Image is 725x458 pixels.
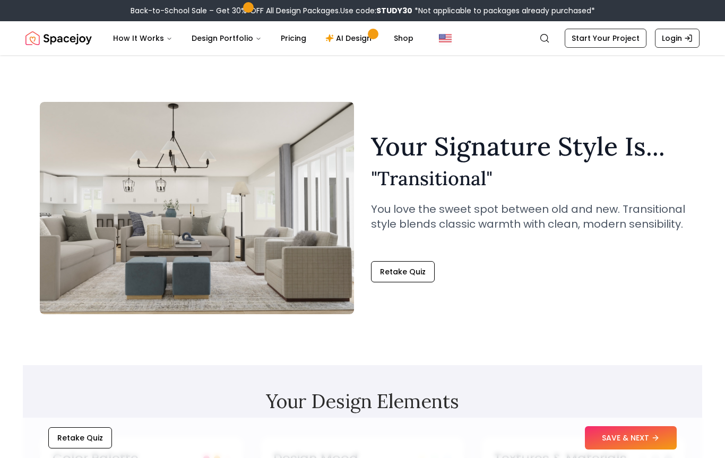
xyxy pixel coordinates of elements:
img: Spacejoy Logo [25,28,92,49]
a: Start Your Project [565,29,646,48]
nav: Main [105,28,422,49]
div: Back-to-School Sale – Get 30% OFF All Design Packages. [131,5,595,16]
span: *Not applicable to packages already purchased* [412,5,595,16]
span: Use code: [340,5,412,16]
a: Shop [385,28,422,49]
p: You love the sweet spot between old and new. Transitional style blends classic warmth with clean,... [371,202,685,231]
a: AI Design [317,28,383,49]
a: Login [655,29,700,48]
button: Retake Quiz [371,261,435,282]
button: SAVE & NEXT [585,426,677,450]
h2: Your Design Elements [40,391,685,412]
button: Retake Quiz [48,427,112,448]
a: Pricing [272,28,315,49]
b: STUDY30 [376,5,412,16]
button: Design Portfolio [183,28,270,49]
a: Spacejoy [25,28,92,49]
h2: " Transitional " [371,168,685,189]
h1: Your Signature Style Is... [371,134,685,159]
button: How It Works [105,28,181,49]
nav: Global [25,21,700,55]
img: United States [439,32,452,45]
img: Transitional Style Example [40,102,354,314]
